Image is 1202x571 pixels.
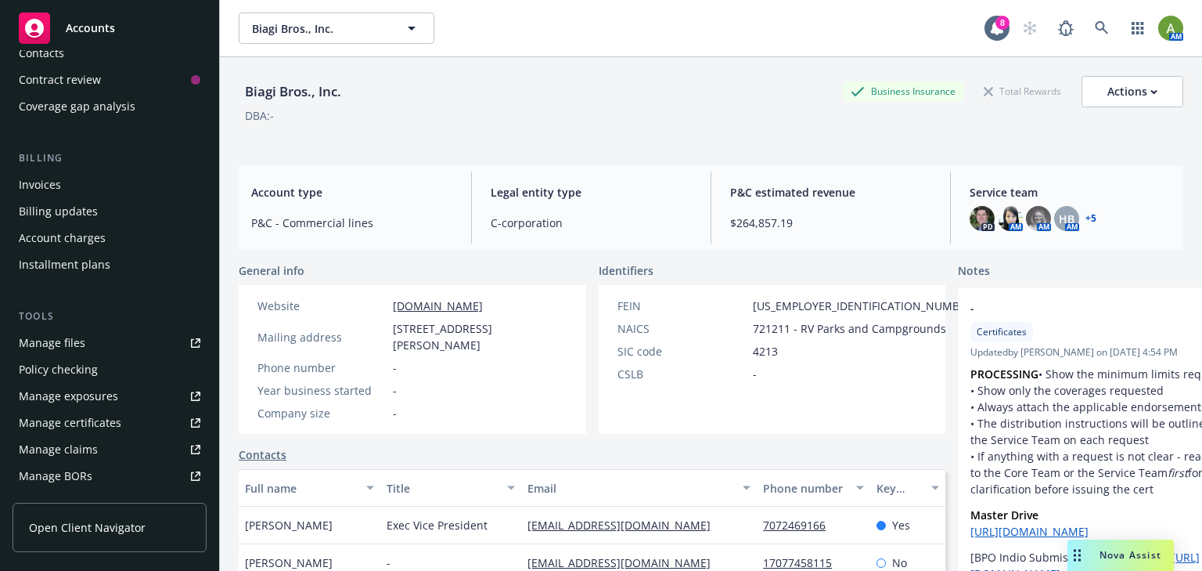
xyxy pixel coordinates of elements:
[970,300,1202,316] span: -
[19,464,92,489] div: Manage BORs
[19,410,121,435] div: Manage certificates
[19,41,64,66] div: Contacts
[251,184,452,201] span: Account type
[491,215,692,231] span: C-corporation
[13,464,207,489] a: Manage BORs
[387,555,390,571] span: -
[617,343,747,360] div: SIC code
[958,262,990,281] span: Notes
[19,94,135,119] div: Coverage gap analysis
[19,199,98,224] div: Billing updates
[527,555,723,570] a: [EMAIL_ADDRESS][DOMAIN_NAME]
[1059,211,1074,227] span: HB
[239,262,304,279] span: General info
[13,309,207,324] div: Tools
[29,519,146,536] span: Open Client Navigator
[763,480,846,497] div: Phone number
[13,172,207,197] a: Invoices
[393,360,397,376] span: -
[393,320,567,353] span: [STREET_ADDRESS][PERSON_NAME]
[13,410,207,435] a: Manage certificates
[753,298,977,314] span: [US_EMPLOYER_IDENTIFICATION_NUMBER]
[1158,16,1183,41] img: photo
[876,480,922,497] div: Key contact
[995,16,1009,30] div: 8
[757,469,869,507] button: Phone number
[998,206,1023,231] img: photo
[976,81,1069,101] div: Total Rewards
[970,184,1171,201] span: Service team
[13,199,207,224] a: Billing updates
[730,184,931,201] span: P&C estimated revenue
[892,517,910,533] span: Yes
[13,331,207,356] a: Manage files
[13,67,207,92] a: Contract review
[843,81,963,101] div: Business Insurance
[13,357,207,382] a: Policy checking
[970,206,995,231] img: photo
[239,446,286,463] a: Contacts
[1081,76,1183,107] button: Actions
[380,469,522,507] button: Title
[617,298,747,314] div: FEIN
[970,508,1038,522] strong: Master Drive
[617,320,747,337] div: NAICS
[13,252,207,277] a: Installment plans
[13,6,207,50] a: Accounts
[1107,77,1157,107] div: Actions
[977,325,1027,339] span: Certificates
[19,357,98,382] div: Policy checking
[1122,13,1153,44] a: Switch app
[13,226,207,251] a: Account charges
[753,366,757,382] span: -
[617,366,747,382] div: CSLB
[19,172,61,197] div: Invoices
[763,555,844,570] a: 17077458115
[763,518,838,533] a: 7072469166
[252,20,387,37] span: Biagi Bros., Inc.
[19,437,98,462] div: Manage claims
[753,320,946,337] span: 721211 - RV Parks and Campgrounds
[245,107,274,124] div: DBA: -
[387,480,498,497] div: Title
[1067,540,1174,571] button: Nova Assist
[239,469,380,507] button: Full name
[13,150,207,166] div: Billing
[19,384,118,409] div: Manage exposures
[245,517,333,533] span: [PERSON_NAME]
[970,367,1038,381] strong: PROCESSING
[1026,206,1051,231] img: photo
[1085,214,1096,223] a: +5
[245,480,357,497] div: Full name
[393,382,397,399] span: -
[66,22,115,34] span: Accounts
[393,298,483,313] a: [DOMAIN_NAME]
[13,437,207,462] a: Manage claims
[491,184,692,201] span: Legal entity type
[1168,465,1188,480] em: first
[1099,548,1161,562] span: Nova Assist
[527,480,733,497] div: Email
[599,262,653,279] span: Identifiers
[870,469,945,507] button: Key contact
[1086,13,1117,44] a: Search
[19,331,85,356] div: Manage files
[527,518,723,533] a: [EMAIL_ADDRESS][DOMAIN_NAME]
[19,226,106,251] div: Account charges
[257,329,387,345] div: Mailing address
[257,360,387,376] div: Phone number
[970,524,1089,539] a: [URL][DOMAIN_NAME]
[19,252,110,277] div: Installment plans
[239,81,347,102] div: Biagi Bros., Inc.
[387,517,488,533] span: Exec Vice President
[892,555,907,571] span: No
[257,298,387,314] div: Website
[393,405,397,421] span: -
[239,13,434,44] button: Biagi Bros., Inc.
[13,94,207,119] a: Coverage gap analysis
[1067,540,1087,571] div: Drag to move
[19,67,101,92] div: Contract review
[753,343,778,360] span: 4213
[257,382,387,399] div: Year business started
[1050,13,1081,44] a: Report a Bug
